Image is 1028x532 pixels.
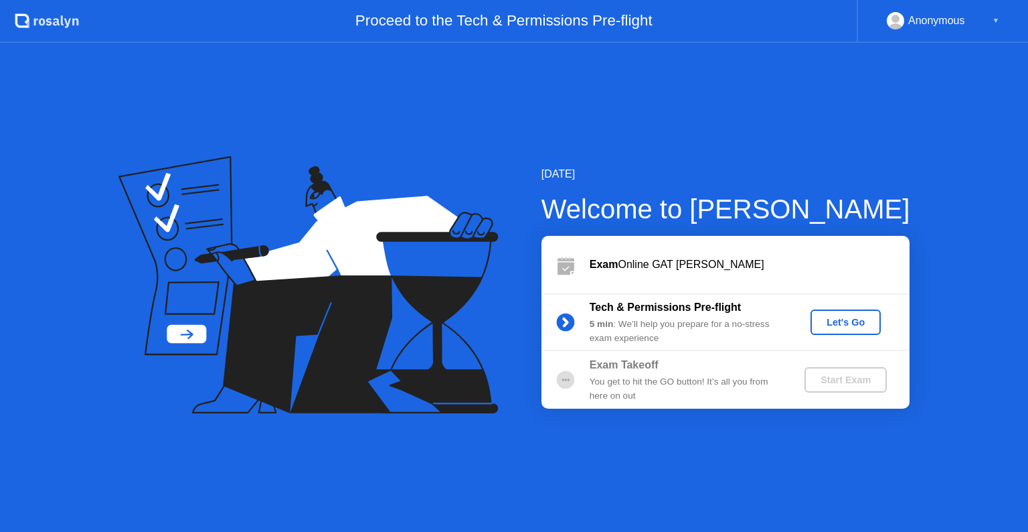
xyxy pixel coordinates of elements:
div: You get to hit the GO button! It’s all you from here on out [590,375,782,403]
b: Tech & Permissions Pre-flight [590,302,741,313]
div: : We’ll help you prepare for a no-stress exam experience [590,318,782,345]
div: Welcome to [PERSON_NAME] [541,189,910,229]
div: Let's Go [816,317,875,328]
button: Let's Go [810,310,881,335]
b: 5 min [590,319,614,329]
div: ▼ [993,12,999,29]
div: Online GAT [PERSON_NAME] [590,257,910,273]
div: Start Exam [810,375,881,385]
b: Exam Takeoff [590,359,659,371]
button: Start Exam [804,367,887,393]
b: Exam [590,259,618,270]
div: [DATE] [541,166,910,182]
div: Anonymous [908,12,965,29]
